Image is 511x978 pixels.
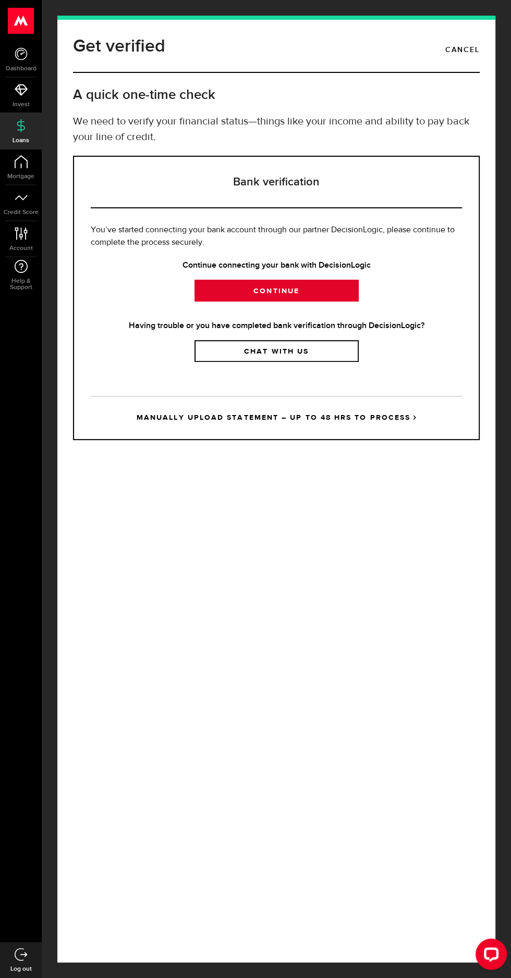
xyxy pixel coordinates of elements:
h1: Get verified [73,33,165,60]
strong: Having trouble or you have completed bank verification through DecisionLogic? [91,320,462,332]
a: Chat with us [194,340,359,362]
a: Continue [194,280,359,302]
strong: Continue connecting your bank with DecisionLogic [91,259,462,272]
span: You’ve started connecting your bank account through our partner DecisionLogic, please continue to... [91,226,455,247]
h3: Bank verification [91,157,462,208]
h2: A quick one-time check [73,86,480,104]
a: Cancel [445,41,480,59]
p: We need to verify your financial status—things like your income and ability to pay back your line... [73,114,480,145]
iframe: LiveChat chat widget [467,934,511,978]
